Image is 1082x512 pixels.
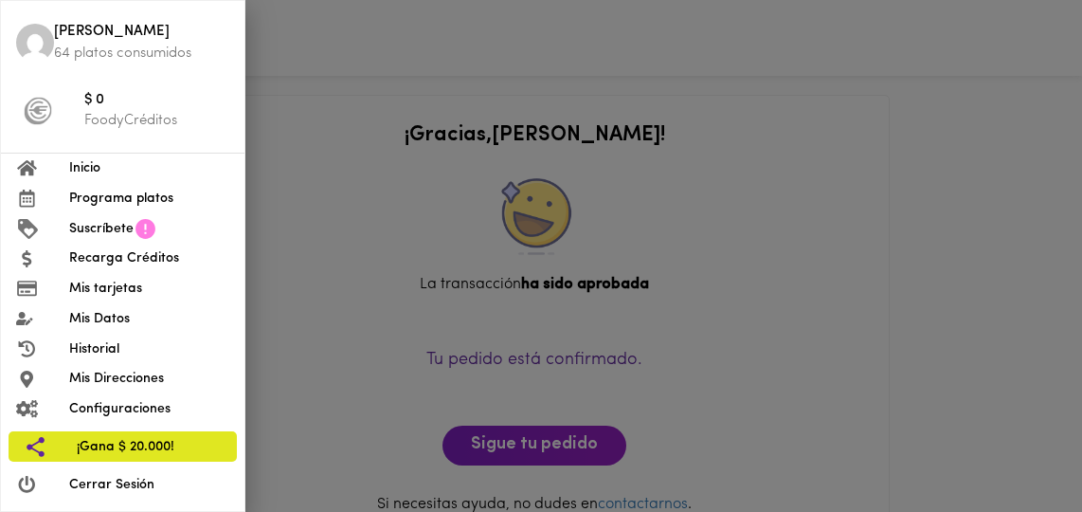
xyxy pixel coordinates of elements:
[54,22,229,44] span: [PERSON_NAME]
[77,437,222,457] span: ¡Gana $ 20.000!
[69,399,229,419] span: Configuraciones
[69,189,229,209] span: Programa platos
[69,339,229,359] span: Historial
[24,97,52,125] img: foody-creditos-black.png
[69,279,229,299] span: Mis tarjetas
[54,44,229,64] p: 64 platos consumidos
[69,248,229,268] span: Recarga Créditos
[84,111,229,131] p: FoodyCréditos
[69,309,229,329] span: Mis Datos
[69,219,134,239] span: Suscríbete
[69,158,229,178] span: Inicio
[69,475,229,495] span: Cerrar Sesión
[16,24,54,62] img: Eunice
[69,369,229,389] span: Mis Direcciones
[84,90,229,112] span: $ 0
